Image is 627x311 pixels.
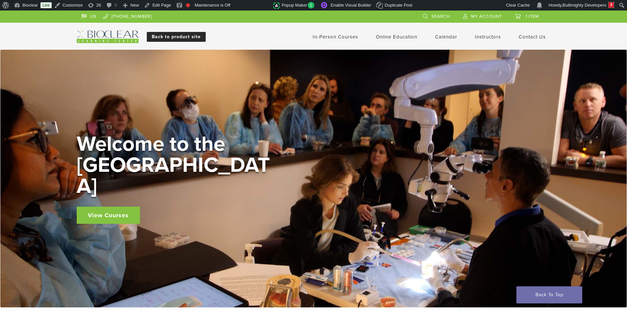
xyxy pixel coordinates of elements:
[313,34,358,40] a: In-Person Courses
[40,2,52,8] a: Live
[376,34,417,40] a: Online Education
[77,31,139,43] img: Bioclear
[463,11,502,20] a: My Account
[308,2,315,9] span: 1
[147,32,206,42] a: Back to product site
[82,11,96,20] a: US
[519,34,546,40] a: Contact Us
[423,11,450,20] a: Search
[562,3,606,8] span: Builtmighty Developers
[515,11,539,20] a: 1 item
[103,11,152,20] a: [PHONE_NUMBER]
[516,286,582,303] a: Back To Top
[431,14,450,19] span: Search
[186,3,190,7] div: Focus keyphrase not set
[236,2,273,10] img: Views over 48 hours. Click for more Jetpack Stats.
[435,34,457,40] a: Calendar
[526,14,539,19] span: 1 item
[471,14,502,19] span: My Account
[77,207,140,224] a: View Courses
[475,34,501,40] a: Instructors
[77,134,274,197] h2: Welcome to the [GEOGRAPHIC_DATA]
